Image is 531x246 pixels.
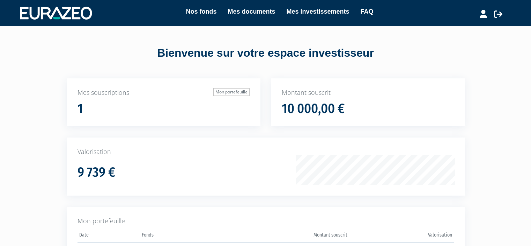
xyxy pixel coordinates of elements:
[78,217,454,226] p: Mon portefeuille
[228,7,275,16] a: Mes documents
[286,7,349,16] a: Mes investissements
[78,88,250,97] p: Mes souscriptions
[78,165,115,180] h1: 9 739 €
[51,45,480,61] div: Bienvenue sur votre espace investisseur
[78,101,83,116] h1: 1
[245,230,349,243] th: Montant souscrit
[78,147,454,156] p: Valorisation
[213,88,250,96] a: Mon portefeuille
[186,7,216,16] a: Nos fonds
[361,7,374,16] a: FAQ
[349,230,453,243] th: Valorisation
[282,88,454,97] p: Montant souscrit
[78,230,140,243] th: Date
[20,7,92,19] img: 1732889491-logotype_eurazeo_blanc_rvb.png
[140,230,244,243] th: Fonds
[282,101,345,116] h1: 10 000,00 €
